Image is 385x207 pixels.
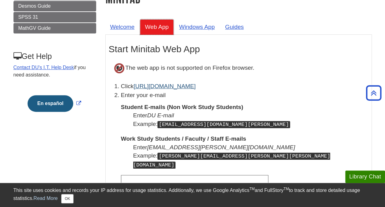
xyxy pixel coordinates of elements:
[61,194,73,203] button: Close
[249,187,255,191] sup: TM
[13,1,96,11] a: Desmos Guide
[157,121,290,128] kbd: [EMAIL_ADDRESS][DOMAIN_NAME][PERSON_NAME]
[18,25,51,31] span: MathGV Guide
[133,153,330,169] kbd: [PERSON_NAME][EMAIL_ADDRESS][PERSON_NAME][PERSON_NAME][DOMAIN_NAME]
[345,170,385,183] button: Library Chat
[140,19,174,34] a: Web App
[33,196,58,201] a: Read More
[174,19,220,34] a: Windows App
[18,3,51,9] span: Desmos Guide
[133,111,368,128] dd: Enter Example:
[121,82,368,91] li: Click
[13,65,74,70] a: Contact DU's I.T. Help Desk
[105,19,140,34] a: Welcome
[133,143,368,169] dd: Enter Example:
[13,23,96,33] a: MathGV Guide
[134,83,196,89] a: [URL][DOMAIN_NAME]
[121,91,368,100] p: Enter your e-mail
[220,19,249,34] a: Guides
[26,101,83,106] a: Link opens in new window
[13,64,96,79] p: if you need assistance.
[18,14,38,20] span: SPSS 31
[109,57,368,79] p: The web app is not supported on Firefox browser.
[13,52,96,61] h3: Get Help
[364,89,383,97] a: Back to Top
[121,103,368,111] dt: Student E-mails (Non Work Study Students)
[147,112,174,119] i: DU E-mail
[147,144,295,150] i: [EMAIL_ADDRESS][PERSON_NAME][DOMAIN_NAME]
[109,44,368,54] h2: Start Minitab Web App
[28,95,73,112] button: En español
[121,135,368,143] dt: Work Study Students / Faculty / Staff E-mails
[284,187,289,191] sup: TM
[13,12,96,22] a: SPSS 31
[13,187,372,203] div: This site uses cookies and records your IP address for usage statistics. Additionally, we use Goo...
